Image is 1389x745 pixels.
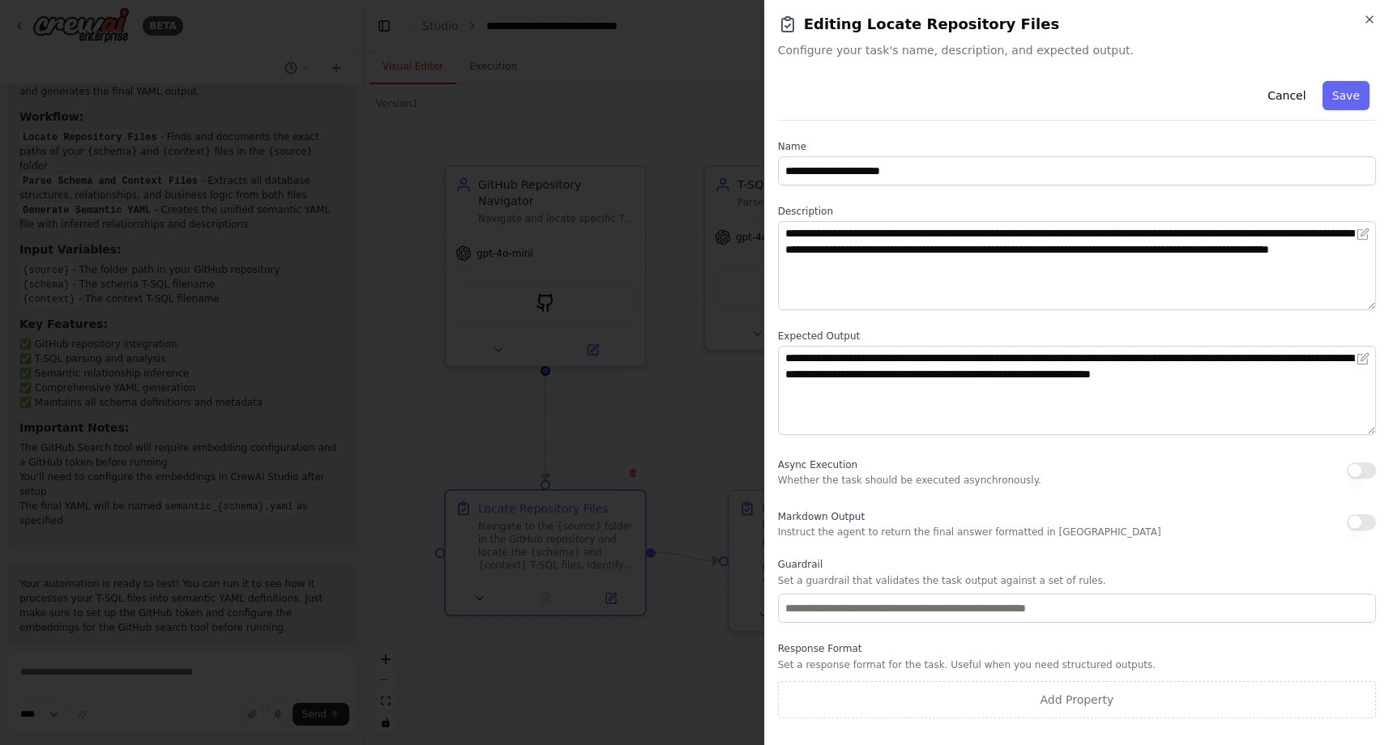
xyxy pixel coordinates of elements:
[778,642,1376,655] label: Response Format
[1353,224,1373,244] button: Open in editor
[778,205,1376,218] label: Description
[778,13,1376,36] h2: Editing Locate Repository Files
[778,558,1376,571] label: Guardrail
[778,42,1376,58] span: Configure your task's name, description, and expected output.
[778,459,857,470] span: Async Execution
[778,474,1041,487] p: Whether the task should be executed asynchronously.
[778,511,865,522] span: Markdown Output
[778,574,1376,587] p: Set a guardrail that validates the task output against a set of rules.
[1258,81,1315,110] button: Cancel
[778,658,1376,671] p: Set a response format for the task. Useful when you need structured outputs.
[778,140,1376,153] label: Name
[1353,349,1373,368] button: Open in editor
[1323,81,1370,110] button: Save
[778,330,1376,343] label: Expected Output
[778,526,1161,539] p: Instruct the agent to return the final answer formatted in [GEOGRAPHIC_DATA]
[778,681,1376,718] button: Add Property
